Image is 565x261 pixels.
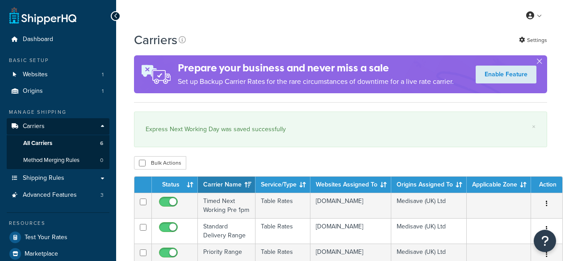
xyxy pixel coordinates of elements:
td: Timed Next Working Pre 1pm [198,193,255,218]
span: Shipping Rules [23,174,64,182]
td: Table Rates [255,218,310,244]
a: Shipping Rules [7,170,109,186]
span: 6 [100,140,103,147]
td: Table Rates [255,193,310,218]
li: Origins [7,83,109,99]
th: Carrier Name: activate to sort column ascending [198,177,255,193]
li: Carriers [7,118,109,169]
div: Basic Setup [7,57,109,64]
div: Resources [7,220,109,227]
li: Advanced Features [7,187,109,203]
span: 1 [102,71,104,79]
div: Express Next Working Day was saved successfully [146,123,536,136]
a: Method Merging Rules 0 [7,152,109,169]
span: Marketplace [25,250,58,258]
a: Enable Feature [476,66,536,83]
th: Websites Assigned To: activate to sort column ascending [310,177,391,193]
a: Test Your Rates [7,229,109,245]
span: Advanced Features [23,191,77,199]
a: Websites 1 [7,66,109,83]
h4: Prepare your business and never miss a sale [178,61,454,75]
th: Action [531,177,562,193]
a: All Carriers 6 [7,135,109,152]
button: Bulk Actions [134,156,186,170]
th: Applicable Zone: activate to sort column ascending [467,177,531,193]
li: Websites [7,66,109,83]
td: [DOMAIN_NAME] [310,218,391,244]
span: Websites [23,71,48,79]
img: ad-rules-rateshop-fe6ec290ccb7230408bd80ed9643f0289d75e0ffd9eb532fc0e269fcd187b520.png [134,55,178,93]
a: Carriers [7,118,109,135]
span: Test Your Rates [25,234,67,241]
h1: Carriers [134,31,177,49]
span: Carriers [23,123,45,130]
a: × [532,123,536,130]
span: 0 [100,157,103,164]
a: Dashboard [7,31,109,48]
th: Service/Type: activate to sort column ascending [255,177,310,193]
td: Medisave (UK) Ltd [391,193,467,218]
span: 3 [100,191,104,199]
li: Method Merging Rules [7,152,109,169]
a: Origins 1 [7,83,109,99]
span: Dashboard [23,36,53,43]
th: Status: activate to sort column ascending [152,177,198,193]
span: 1 [102,87,104,95]
span: Origins [23,87,43,95]
p: Set up Backup Carrier Rates for the rare circumstances of downtime for a live rate carrier. [178,75,454,88]
td: [DOMAIN_NAME] [310,193,391,218]
span: Method Merging Rules [23,157,80,164]
div: Manage Shipping [7,108,109,116]
a: Advanced Features 3 [7,187,109,203]
th: Origins Assigned To: activate to sort column ascending [391,177,467,193]
span: All Carriers [23,140,52,147]
td: Standard Delivery Range [198,218,255,244]
button: Open Resource Center [534,230,556,252]
a: ShipperHQ Home [9,7,76,25]
td: Medisave (UK) Ltd [391,218,467,244]
a: Settings [519,34,547,46]
li: All Carriers [7,135,109,152]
